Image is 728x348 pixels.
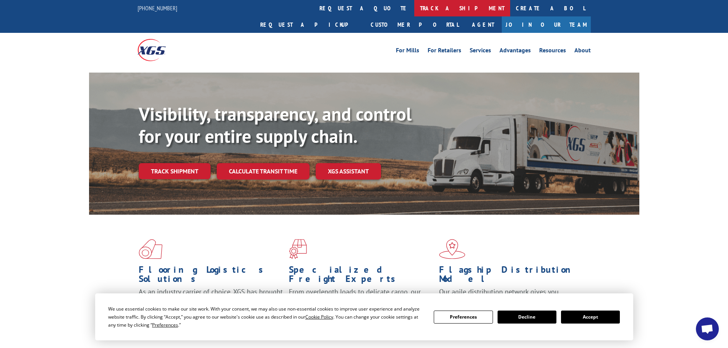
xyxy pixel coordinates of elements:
[316,163,381,180] a: XGS ASSISTANT
[696,317,719,340] div: Open chat
[289,265,433,287] h1: Specialized Freight Experts
[439,265,584,287] h1: Flagship Distribution Model
[439,239,465,259] img: xgs-icon-flagship-distribution-model-red
[139,239,162,259] img: xgs-icon-total-supply-chain-intelligence-red
[365,16,464,33] a: Customer Portal
[470,47,491,56] a: Services
[396,47,419,56] a: For Mills
[289,287,433,321] p: From overlength loads to delicate cargo, our experienced staff knows the best way to move your fr...
[108,305,425,329] div: We use essential cookies to make our site work. With your consent, we may also use non-essential ...
[139,265,283,287] h1: Flooring Logistics Solutions
[574,47,591,56] a: About
[139,163,211,179] a: Track shipment
[539,47,566,56] a: Resources
[428,47,461,56] a: For Retailers
[138,4,177,12] a: [PHONE_NUMBER]
[464,16,502,33] a: Agent
[139,287,283,314] span: As an industry carrier of choice, XGS has brought innovation and dedication to flooring logistics...
[499,47,531,56] a: Advantages
[561,311,620,324] button: Accept
[217,163,310,180] a: Calculate transit time
[152,322,178,328] span: Preferences
[498,311,556,324] button: Decline
[255,16,365,33] a: Request a pickup
[289,239,307,259] img: xgs-icon-focused-on-flooring-red
[434,311,493,324] button: Preferences
[502,16,591,33] a: Join Our Team
[305,314,333,320] span: Cookie Policy
[139,102,412,148] b: Visibility, transparency, and control for your entire supply chain.
[95,293,633,340] div: Cookie Consent Prompt
[439,287,580,305] span: Our agile distribution network gives you nationwide inventory management on demand.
